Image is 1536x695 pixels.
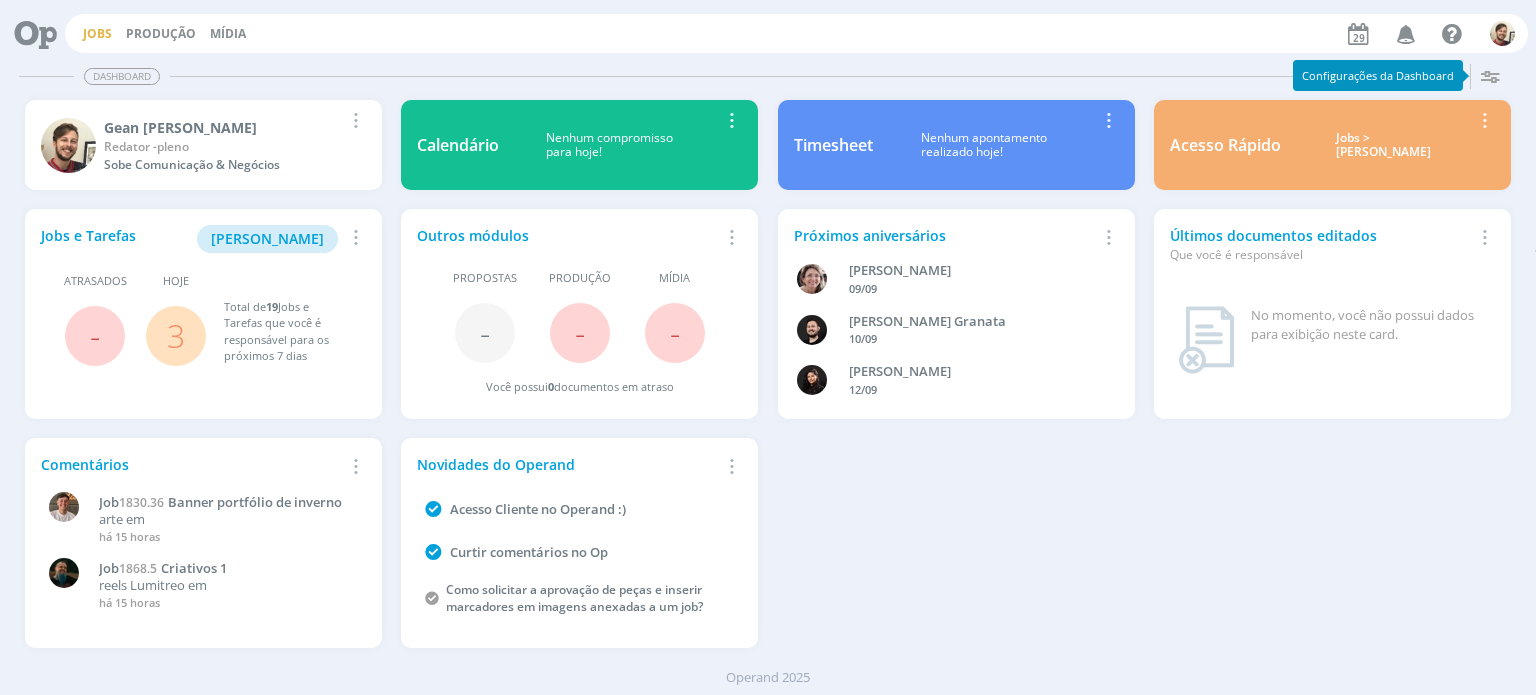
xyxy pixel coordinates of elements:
div: Novidades do Operand [417,454,719,475]
button: Produção [120,26,202,42]
div: Timesheet [794,133,873,157]
div: No momento, você não possui dados para exibição neste card. [1251,306,1487,345]
a: Produção [126,25,196,42]
span: - [575,311,585,354]
img: B [797,315,827,345]
a: Jobs [83,25,112,42]
span: Propostas [453,270,517,287]
img: M [49,558,79,588]
div: Nenhum compromisso para hoje! [499,131,719,160]
span: Criativos 1 [161,559,227,577]
span: 1830.36 [119,494,164,511]
div: Redator -pleno [104,138,343,156]
div: Que você é responsável [1170,246,1472,264]
button: G [1489,16,1516,51]
a: Mídia [210,25,246,42]
span: 10/09 [849,331,877,346]
span: Hoje [163,273,189,290]
img: A [797,264,827,294]
button: Jobs [77,26,118,42]
div: Comentários [41,454,343,475]
span: [PERSON_NAME] [211,229,324,248]
span: há 15 horas [99,595,160,610]
a: TimesheetNenhum apontamentorealizado hoje! [778,100,1135,190]
div: Gean Paulo Naue [104,117,343,138]
img: T [49,492,79,522]
button: Mídia [204,26,252,42]
span: Mídia [659,270,690,287]
img: G [1490,21,1515,46]
span: Atrasados [64,273,127,290]
p: reels Lumitreo em [99,578,356,594]
div: Aline Beatriz Jackisch [849,261,1095,281]
span: 19 [266,299,278,314]
span: há 15 horas [99,529,160,544]
div: Calendário [417,133,499,157]
span: Dashboard [84,68,160,85]
div: Últimos documentos editados [1170,225,1472,264]
button: [PERSON_NAME] [197,225,338,253]
a: GGean [PERSON_NAME]Redator -plenoSobe Comunicação & Negócios [25,100,382,190]
img: G [41,118,96,173]
span: 1868.5 [119,560,157,577]
img: L [797,365,827,395]
a: Job1868.5Criativos 1 [99,561,356,577]
div: Jobs > [PERSON_NAME] [1296,131,1472,160]
span: 0 [548,379,554,394]
div: Total de Jobs e Tarefas que você é responsável para os próximos 7 dias [224,299,347,365]
div: Sobe Comunicação & Negócios [104,156,343,174]
a: [PERSON_NAME] [197,228,338,247]
div: Nenhum apontamento realizado hoje! [873,131,1096,160]
div: Você possui documentos em atraso [486,379,674,396]
div: Configurações da Dashboard [1293,60,1463,91]
div: Próximos aniversários [794,225,1096,246]
span: - [90,314,100,357]
span: Banner portfólio de inverno [168,493,342,511]
a: Acesso Cliente no Operand :) [450,500,626,518]
span: 12/09 [849,382,877,397]
span: - [480,311,490,354]
div: Bruno Corralo Granata [849,312,1095,332]
span: - [670,311,680,354]
span: 09/09 [849,281,877,296]
a: 3 [167,314,185,357]
p: arte em [99,512,356,528]
span: Produção [549,270,611,287]
div: Luana da Silva de Andrade [849,362,1095,382]
a: Job1830.36Banner portfólio de inverno [99,495,356,511]
div: Jobs e Tarefas [41,225,343,253]
a: Como solicitar a aprovação de peças e inserir marcadores em imagens anexadas a um job? [446,581,703,615]
div: Outros módulos [417,225,719,246]
img: dashboard_not_found.png [1178,306,1235,374]
a: Curtir comentários no Op [450,543,608,561]
div: Acesso Rápido [1170,133,1281,157]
